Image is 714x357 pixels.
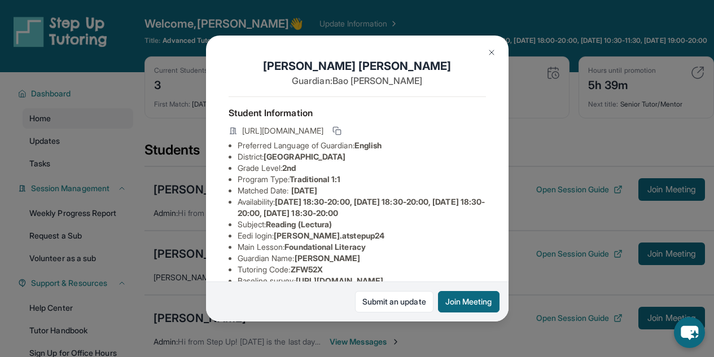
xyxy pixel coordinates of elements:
[229,74,486,87] p: Guardian: Bao [PERSON_NAME]
[238,151,486,162] li: District:
[291,265,323,274] span: ZFW52X
[290,174,340,184] span: Traditional 1:1
[264,152,345,161] span: [GEOGRAPHIC_DATA]
[238,253,486,264] li: Guardian Name :
[354,140,382,150] span: English
[284,242,365,252] span: Foundational Literacy
[229,58,486,74] h1: [PERSON_NAME] [PERSON_NAME]
[330,124,344,138] button: Copy link
[295,253,361,263] span: [PERSON_NAME]
[266,219,332,229] span: Reading (Lectura)
[238,219,486,230] li: Subject :
[238,275,486,287] li: Baseline survey :
[238,197,485,218] span: [DATE] 18:30-20:00, [DATE] 18:30-20:00, [DATE] 18:30-20:00, [DATE] 18:30-20:00
[355,291,433,312] a: Submit an update
[487,48,496,57] img: Close Icon
[238,174,486,185] li: Program Type:
[229,106,486,120] h4: Student Information
[238,162,486,174] li: Grade Level:
[238,264,486,275] li: Tutoring Code :
[238,196,486,219] li: Availability:
[238,140,486,151] li: Preferred Language of Guardian:
[296,276,383,285] span: [URL][DOMAIN_NAME]
[674,317,705,348] button: chat-button
[282,163,296,173] span: 2nd
[242,125,323,136] span: [URL][DOMAIN_NAME]
[238,241,486,253] li: Main Lesson :
[238,230,486,241] li: Eedi login :
[238,185,486,196] li: Matched Date:
[438,291,500,312] button: Join Meeting
[291,186,317,195] span: [DATE]
[274,231,384,240] span: [PERSON_NAME].atstepup24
